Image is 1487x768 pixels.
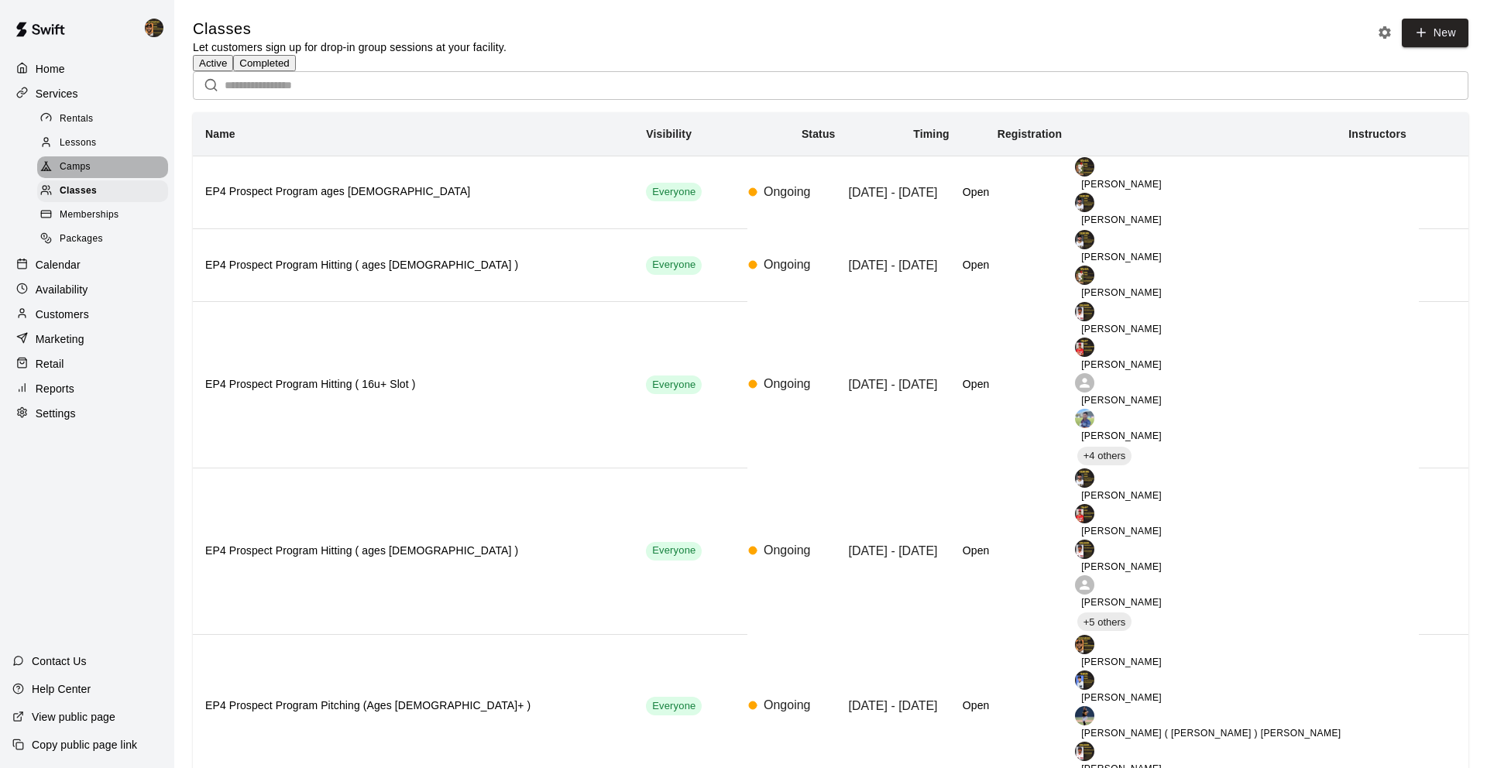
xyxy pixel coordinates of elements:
[1075,266,1094,285] img: Melvin Garcia
[12,278,162,301] a: Availability
[37,108,168,130] div: Rentals
[1081,430,1162,441] span: [PERSON_NAME]
[764,543,811,557] span: Ongoing
[37,156,168,178] div: Camps
[36,257,81,273] p: Calendar
[1348,128,1406,140] b: Instructors
[12,327,162,351] a: Marketing
[1075,575,1094,595] div: Jason Ramos
[1075,504,1094,523] img: Julian Hunt
[1075,157,1094,177] img: Melvin Garcia
[646,185,702,200] span: Everyone
[205,376,621,393] h6: EP4 Prospect Program Hitting ( 16u+ Slot )
[205,543,621,560] h6: EP4 Prospect Program Hitting ( ages [DEMOGRAPHIC_DATA] )
[1081,597,1162,608] span: [PERSON_NAME]
[764,698,811,712] span: Ongoing
[12,82,162,105] div: Services
[848,229,962,302] td: [DATE] - [DATE]
[36,381,74,396] p: Reports
[32,709,115,725] p: View public page
[37,204,174,228] a: Memberships
[848,468,962,634] td: [DATE] - [DATE]
[1081,214,1162,225] span: [PERSON_NAME]
[1402,19,1468,47] button: New
[1081,728,1341,739] span: [PERSON_NAME] ( [PERSON_NAME] ) [PERSON_NAME]
[37,228,168,250] div: Packages
[145,19,163,37] img: Francisco Gracesqui
[646,256,702,275] div: This service is visible to all of your customers
[848,301,962,468] td: [DATE] - [DATE]
[1075,706,1094,725] img: Julio ( Ricky ) Eusebio
[764,258,811,272] span: Ongoing
[12,57,162,81] a: Home
[36,307,89,322] p: Customers
[12,377,162,400] a: Reports
[37,132,168,154] div: Lessons
[37,156,174,180] a: Camps
[37,180,168,202] div: Classes
[1075,230,1094,249] div: Stephen Alemais
[1075,468,1094,488] img: Stephen Alemais
[32,737,137,753] p: Copy public page link
[1075,373,1094,393] div: Monte Gutierez
[1075,338,1094,357] img: Julian Hunt
[60,207,118,223] span: Memberships
[37,228,174,252] a: Packages
[1081,657,1162,667] span: [PERSON_NAME]
[12,253,162,276] div: Calendar
[802,128,836,140] b: Status
[1075,193,1094,212] img: Stephen Alemais
[963,376,1073,393] h6: Open
[1075,635,1094,654] img: Francisco Gracesqui
[1081,359,1162,370] span: [PERSON_NAME]
[36,61,65,77] p: Home
[36,86,78,101] p: Services
[764,377,811,391] span: Ongoing
[848,156,962,228] td: [DATE] - [DATE]
[193,55,233,71] button: Active
[60,111,94,127] span: Rentals
[646,375,702,394] div: This service is visible to all of your customers
[36,356,64,372] p: Retail
[60,231,103,247] span: Packages
[60,183,97,199] span: Classes
[12,402,162,425] a: Settings
[1081,490,1162,501] span: [PERSON_NAME]
[193,39,507,55] p: Let customers sign up for drop-in group sessions at your facility.
[32,681,91,697] p: Help Center
[233,55,295,71] button: Completed
[1075,670,1094,690] img: Mariel Checo
[1077,616,1132,628] span: +5 others
[60,135,97,151] span: Lessons
[12,352,162,375] a: Retail
[1081,526,1162,537] span: [PERSON_NAME]
[963,257,1073,274] h6: Open
[646,128,692,140] b: Visibility
[36,331,84,347] p: Marketing
[205,698,621,715] h6: EP4 Prospect Program Pitching (Ages [DEMOGRAPHIC_DATA]+ )
[1081,287,1162,298] span: [PERSON_NAME]
[998,128,1062,140] b: Registration
[1373,21,1396,44] button: Classes settings
[1075,742,1094,761] img: Roldani Baldwin
[1081,179,1162,190] span: [PERSON_NAME]
[205,128,235,140] b: Name
[12,303,162,326] a: Customers
[1075,540,1094,559] img: Roldani Baldwin
[646,699,702,714] span: Everyone
[646,258,702,273] span: Everyone
[963,543,1073,560] h6: Open
[1077,450,1132,461] span: +4 others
